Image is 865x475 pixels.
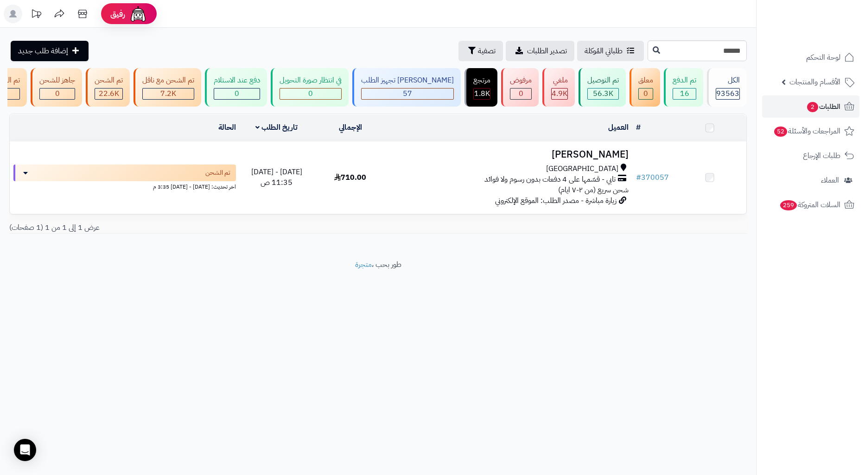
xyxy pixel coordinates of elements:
span: 0 [643,88,648,99]
span: العملاء [821,174,839,187]
div: عرض 1 إلى 1 من 1 (1 صفحات) [2,222,378,233]
span: السلات المتروكة [779,198,840,211]
span: لوحة التحكم [806,51,840,64]
a: الطلبات2 [762,95,859,118]
span: طلبات الإرجاع [803,149,840,162]
div: في انتظار صورة التحويل [280,75,342,86]
span: 1.8K [474,88,490,99]
span: 259 [780,200,797,210]
div: تم الشحن مع ناقل [142,75,194,86]
span: تابي - قسّمها على 4 دفعات بدون رسوم ولا فوائد [484,174,616,185]
div: مرتجع [473,75,490,86]
a: تم الشحن مع ناقل 7.2K [132,68,203,107]
span: تم الشحن [205,168,230,177]
span: 0 [308,88,313,99]
a: العملاء [762,169,859,191]
div: 7223 [143,89,194,99]
span: 22.6K [99,88,119,99]
a: العميل [608,122,629,133]
a: السلات المتروكة259 [762,194,859,216]
span: 4.9K [552,88,567,99]
a: متجرة [355,259,372,270]
a: تم الدفع 16 [662,68,705,107]
a: دفع عند الاستلام 0 [203,68,269,107]
div: 57 [362,89,453,99]
div: دفع عند الاستلام [214,75,260,86]
a: تاريخ الطلب [255,122,298,133]
span: 52 [774,127,787,137]
div: تم التوصيل [587,75,619,86]
span: تصفية [478,45,496,57]
div: ملغي [551,75,568,86]
a: [PERSON_NAME] تجهيز الطلب 57 [350,68,463,107]
div: Open Intercom Messenger [14,439,36,461]
div: 0 [40,89,75,99]
span: 2 [807,102,818,112]
span: 57 [403,88,412,99]
span: الأقسام والمنتجات [789,76,840,89]
span: 0 [55,88,60,99]
span: 56.3K [593,88,613,99]
span: الطلبات [806,100,840,113]
div: تم الدفع [673,75,696,86]
span: زيارة مباشرة - مصدر الطلب: الموقع الإلكتروني [495,195,617,206]
a: الكل93563 [705,68,749,107]
a: جاهز للشحن 0 [29,68,84,107]
div: 4944 [552,89,567,99]
div: مرفوض [510,75,532,86]
a: تحديثات المنصة [25,5,48,25]
a: ملغي 4.9K [541,68,577,107]
span: 16 [680,88,689,99]
div: 22557 [95,89,122,99]
span: [GEOGRAPHIC_DATA] [546,164,618,174]
span: إضافة طلب جديد [18,45,68,57]
span: 7.2K [160,88,176,99]
a: تم التوصيل 56.3K [577,68,628,107]
div: 0 [639,89,653,99]
div: 56290 [588,89,618,99]
div: جاهز للشحن [39,75,75,86]
div: 0 [510,89,531,99]
div: اخر تحديث: [DATE] - [DATE] 3:35 م [13,181,236,191]
span: رفيق [110,8,125,19]
a: الحالة [218,122,236,133]
a: لوحة التحكم [762,46,859,69]
span: تصدير الطلبات [527,45,567,57]
span: 93563 [716,88,739,99]
img: logo-2.png [802,26,856,45]
a: #370057 [636,172,669,183]
h3: [PERSON_NAME] [391,149,629,160]
span: # [636,172,641,183]
div: تم الشحن [95,75,123,86]
div: معلق [638,75,653,86]
a: مرفوض 0 [499,68,541,107]
a: تصدير الطلبات [506,41,574,61]
div: 1793 [474,89,490,99]
a: معلق 0 [628,68,662,107]
span: [DATE] - [DATE] 11:35 ص [251,166,302,188]
div: [PERSON_NAME] تجهيز الطلب [361,75,454,86]
div: 0 [280,89,341,99]
a: في انتظار صورة التحويل 0 [269,68,350,107]
span: شحن سريع (من ٢-٧ ايام) [558,184,629,196]
a: # [636,122,641,133]
span: 710.00 [334,172,366,183]
a: مرتجع 1.8K [463,68,499,107]
div: 0 [214,89,260,99]
span: طلباتي المُوكلة [585,45,623,57]
a: إضافة طلب جديد [11,41,89,61]
span: 0 [519,88,523,99]
button: تصفية [458,41,503,61]
span: 0 [235,88,239,99]
span: المراجعات والأسئلة [773,125,840,138]
img: ai-face.png [129,5,147,23]
div: الكل [716,75,740,86]
div: 16 [673,89,696,99]
a: طلبات الإرجاع [762,145,859,167]
a: تم الشحن 22.6K [84,68,132,107]
a: طلباتي المُوكلة [577,41,644,61]
a: المراجعات والأسئلة52 [762,120,859,142]
a: الإجمالي [339,122,362,133]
